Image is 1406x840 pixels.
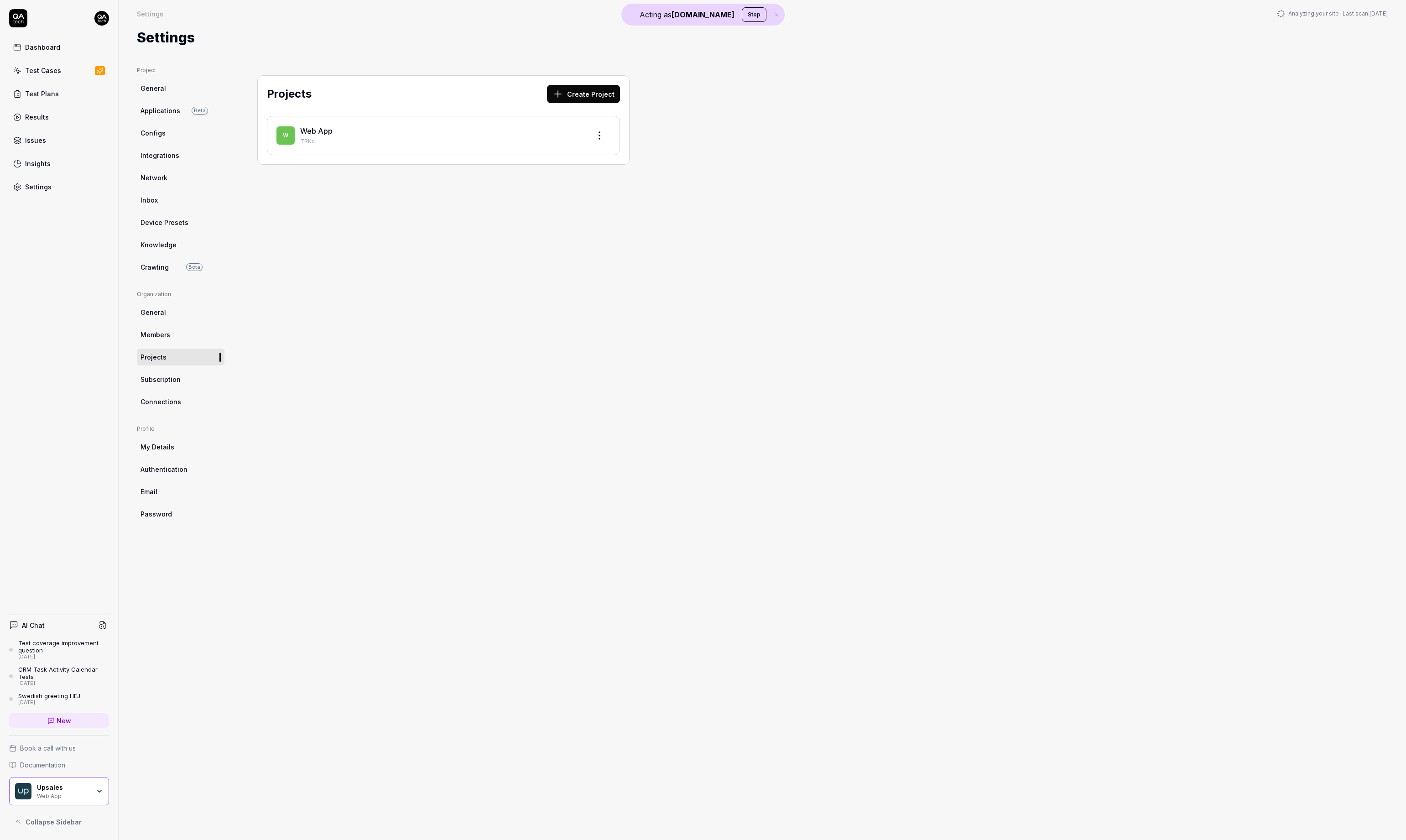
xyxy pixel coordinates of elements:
[25,136,46,145] div: Issues
[137,304,224,321] a: General
[20,743,76,753] span: Book a call with us
[137,236,224,253] a: Knowledge
[137,371,224,388] a: Subscription
[37,792,90,799] div: Web App
[141,262,169,272] span: Crawling
[137,290,224,298] div: Organization
[9,38,109,56] a: Dashboard
[25,182,52,192] div: Settings
[141,509,172,519] span: Password
[141,352,167,362] span: Projects
[15,783,31,799] img: Upsales Logo
[26,817,82,827] span: Collapse Sidebar
[57,716,71,725] span: New
[25,89,59,99] div: Test Plans
[9,666,109,687] a: CRM Task Activity Calendar Tests[DATE]
[18,692,80,699] div: Swedish greeting HEJ
[141,308,166,317] span: General
[141,151,179,160] span: Integrations
[137,214,224,231] a: Device Presets
[137,192,224,209] a: Inbox
[137,102,224,119] a: ApplicationsBeta
[137,425,224,433] div: Profile
[25,42,60,52] div: Dashboard
[9,713,109,728] a: New
[9,62,109,79] a: Test Cases
[9,131,109,149] a: Issues
[137,66,224,74] div: Project
[9,813,109,831] button: Collapse Sidebar
[137,147,224,164] a: Integrations
[18,680,109,687] div: [DATE]
[742,7,766,22] button: Stop
[9,85,109,103] a: Test Plans
[137,461,224,478] a: Authentication
[20,760,65,770] span: Documentation
[141,173,167,183] span: Network
[141,375,181,384] span: Subscription
[186,263,203,271] span: Beta
[137,9,163,18] div: Settings
[137,259,224,276] a: CrawlingBeta
[9,692,109,706] a: Swedish greeting HEJ[DATE]
[18,666,109,681] div: CRM Task Activity Calendar Tests
[9,639,109,660] a: Test coverage improvement question[DATE]
[300,137,583,146] p: TRKc
[137,393,224,410] a: Connections
[141,464,187,474] span: Authentication
[22,621,45,630] h4: AI Chat
[192,107,208,115] span: Beta
[9,178,109,196] a: Settings
[9,743,109,753] a: Book a call with us
[137,326,224,343] a: Members
[137,438,224,455] a: My Details
[300,126,333,136] a: Web App
[137,125,224,141] a: Configs
[137,483,224,500] a: Email
[137,506,224,522] a: Password
[37,783,90,792] div: Upsales
[141,330,170,339] span: Members
[25,66,61,75] div: Test Cases
[276,126,295,145] span: W
[1277,10,1388,18] button: Analyzing your siteLast scan:[DATE]
[18,639,109,654] div: Test coverage improvement question
[25,112,49,122] div: Results
[141,397,181,407] span: Connections
[1277,10,1388,18] div: Analyzing your site
[1370,10,1388,17] time: [DATE]
[141,442,174,452] span: My Details
[9,777,109,805] button: Upsales LogoUpsalesWeb App
[18,654,109,660] div: [DATE]
[547,85,620,103] button: Create Project
[9,760,109,770] a: Documentation
[141,195,158,205] span: Inbox
[9,155,109,172] a: Insights
[1343,10,1388,18] span: Last scan:
[137,169,224,186] a: Network
[137,27,195,48] h1: Settings
[25,159,51,168] div: Insights
[18,699,80,706] div: [DATE]
[141,218,188,227] span: Device Presets
[141,487,157,496] span: Email
[137,80,224,97] a: General
[141,128,166,138] span: Configs
[141,83,166,93] span: General
[267,86,312,102] h2: Projects
[9,108,109,126] a: Results
[141,106,180,115] span: Applications
[94,11,109,26] img: 7ccf6c19-61ad-4a6c-8811-018b02a1b829.jpg
[141,240,177,250] span: Knowledge
[137,349,224,365] a: Projects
